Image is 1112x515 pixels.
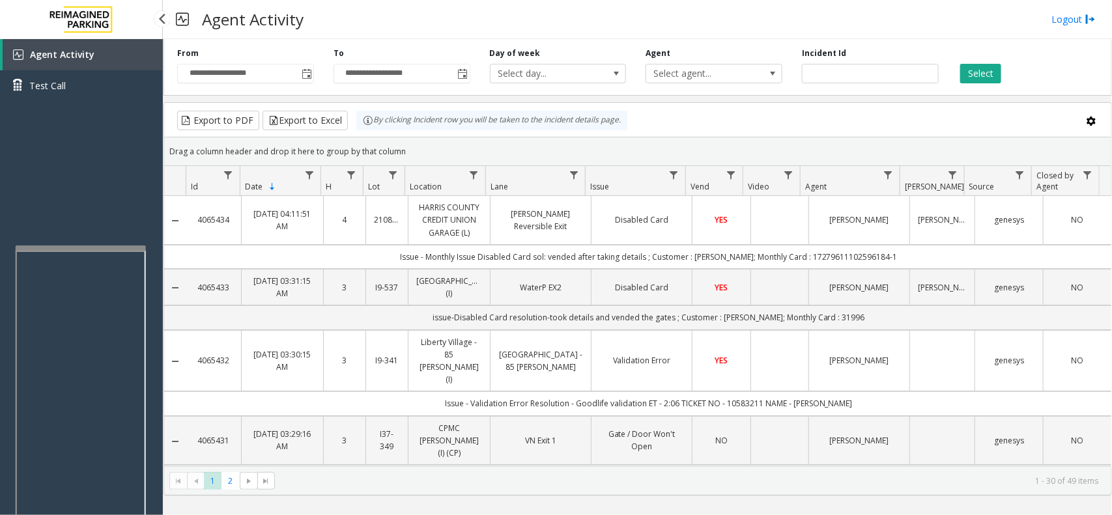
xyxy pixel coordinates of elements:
[374,214,400,226] a: 21086900
[665,166,683,184] a: Issue Filter Menu
[164,166,1111,466] div: Data table
[1051,434,1104,447] a: NO
[267,182,278,192] span: Sortable
[983,434,1035,447] a: genesys
[1071,435,1083,446] span: NO
[261,476,271,486] span: Go to the last page
[416,201,482,239] a: HARRIS COUNTY CREDIT UNION GARAGE (L)
[334,48,344,59] label: To
[817,214,902,226] a: [PERSON_NAME]
[194,214,233,226] a: 4065434
[1051,281,1104,294] a: NO
[249,428,315,452] a: [DATE] 03:29:16 AM
[805,181,827,192] span: Agent
[646,48,670,59] label: Agent
[1051,354,1104,367] a: NO
[498,208,583,232] a: [PERSON_NAME] Reversible Exit
[240,472,257,490] span: Go to the next page
[186,305,1111,329] td: issue-Disabled Card resolution-took details and vended the gates ; Customer : [PERSON_NAME]; Mont...
[983,354,1035,367] a: genesys
[491,181,508,192] span: Lane
[1071,355,1083,366] span: NO
[299,64,313,83] span: Toggle popup
[374,428,400,452] a: I37-349
[918,281,967,294] a: [PERSON_NAME]
[186,465,1111,489] td: Issue -Gate / Door Won't Open Resolution - call mod but no response then cx not responding on call
[691,181,709,192] span: Vend
[802,48,846,59] label: Incident Id
[465,166,483,184] a: Location Filter Menu
[498,281,583,294] a: WaterP EX2
[363,115,373,126] img: infoIcon.svg
[491,64,599,83] span: Select day...
[342,166,360,184] a: H Filter Menu
[257,472,275,490] span: Go to the last page
[368,181,380,192] span: Lot
[191,181,198,192] span: Id
[817,434,902,447] a: [PERSON_NAME]
[700,354,742,367] a: YES
[944,166,962,184] a: Parker Filter Menu
[374,281,400,294] a: I9-537
[817,354,902,367] a: [PERSON_NAME]
[748,181,769,192] span: Video
[715,355,728,366] span: YES
[905,181,964,192] span: [PERSON_NAME]
[332,281,358,294] a: 3
[326,181,332,192] span: H
[700,214,742,226] a: YES
[960,64,1001,83] button: Select
[164,436,186,447] a: Collapse Details
[983,281,1035,294] a: genesys
[194,281,233,294] a: 4065433
[1071,282,1083,293] span: NO
[164,283,186,293] a: Collapse Details
[356,111,627,130] div: By clicking Incident row you will be taken to the incident details page.
[490,48,541,59] label: Day of week
[700,434,742,447] a: NO
[918,214,967,226] a: [PERSON_NAME]
[221,472,239,490] span: Page 2
[194,354,233,367] a: 4065432
[249,275,315,299] a: [DATE] 03:31:15 AM
[1071,214,1083,225] span: NO
[332,434,358,447] a: 3
[498,348,583,373] a: [GEOGRAPHIC_DATA] - 85 [PERSON_NAME]
[969,181,995,192] span: Source
[249,348,315,373] a: [DATE] 03:30:15 AM
[646,64,754,83] span: Select agent...
[283,475,1098,486] kendo-pager-info: 1 - 30 of 49 items
[3,39,163,70] a: Agent Activity
[176,3,189,35] img: pageIcon
[780,166,797,184] a: Video Filter Menu
[410,181,442,192] span: Location
[455,64,470,83] span: Toggle popup
[164,216,186,226] a: Collapse Details
[1011,166,1029,184] a: Source Filter Menu
[599,354,684,367] a: Validation Error
[195,3,310,35] h3: Agent Activity
[416,336,482,386] a: Liberty Village - 85 [PERSON_NAME] (I)
[817,281,902,294] a: [PERSON_NAME]
[879,166,897,184] a: Agent Filter Menu
[164,356,186,367] a: Collapse Details
[332,354,358,367] a: 3
[700,281,742,294] a: YES
[599,281,684,294] a: Disabled Card
[300,166,318,184] a: Date Filter Menu
[591,181,610,192] span: Issue
[263,111,348,130] button: Export to Excel
[599,214,684,226] a: Disabled Card
[715,214,728,225] span: YES
[186,245,1111,269] td: Issue - Monthly Issue Disabled Card sol: vended after taking details ; Customer : [PERSON_NAME]; ...
[194,434,233,447] a: 4065431
[29,79,66,92] span: Test Call
[374,354,400,367] a: I9-341
[416,275,482,299] a: [GEOGRAPHIC_DATA] (I)
[249,208,315,232] a: [DATE] 04:11:51 AM
[599,428,684,452] a: Gate / Door Won't Open
[220,166,237,184] a: Id Filter Menu
[1085,12,1096,26] img: logout
[565,166,582,184] a: Lane Filter Menu
[715,435,728,446] span: NO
